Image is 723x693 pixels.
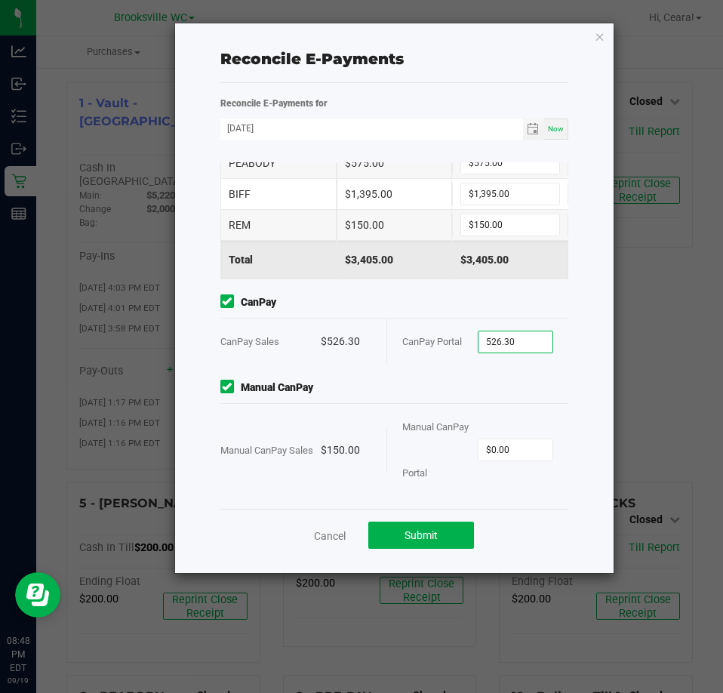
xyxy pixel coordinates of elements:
[321,427,371,473] div: $150.00
[220,241,337,279] div: Total
[368,522,474,549] button: Submit
[523,119,545,140] span: Toggle calendar
[220,179,337,209] div: BIFF
[321,319,371,365] div: $526.30
[241,380,313,396] strong: Manual CanPay
[220,148,337,178] div: PEABODY
[405,529,438,541] span: Submit
[15,572,60,618] iframe: Resource center
[452,241,568,279] div: $3,405.00
[402,421,469,479] span: Manual CanPay Portal
[220,445,313,456] span: Manual CanPay Sales
[220,294,241,310] form-toggle: Include in reconciliation
[402,336,462,347] span: CanPay Portal
[337,241,453,279] div: $3,405.00
[337,179,453,209] div: $1,395.00
[337,210,453,240] div: $150.00
[220,210,337,240] div: REM
[241,294,276,310] strong: CanPay
[220,336,279,347] span: CanPay Sales
[220,119,523,137] input: Date
[314,528,346,544] a: Cancel
[337,148,453,178] div: $575.00
[220,98,328,109] strong: Reconcile E-Payments for
[220,48,569,70] div: Reconcile E-Payments
[220,380,241,396] form-toggle: Include in reconciliation
[548,125,564,133] span: Now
